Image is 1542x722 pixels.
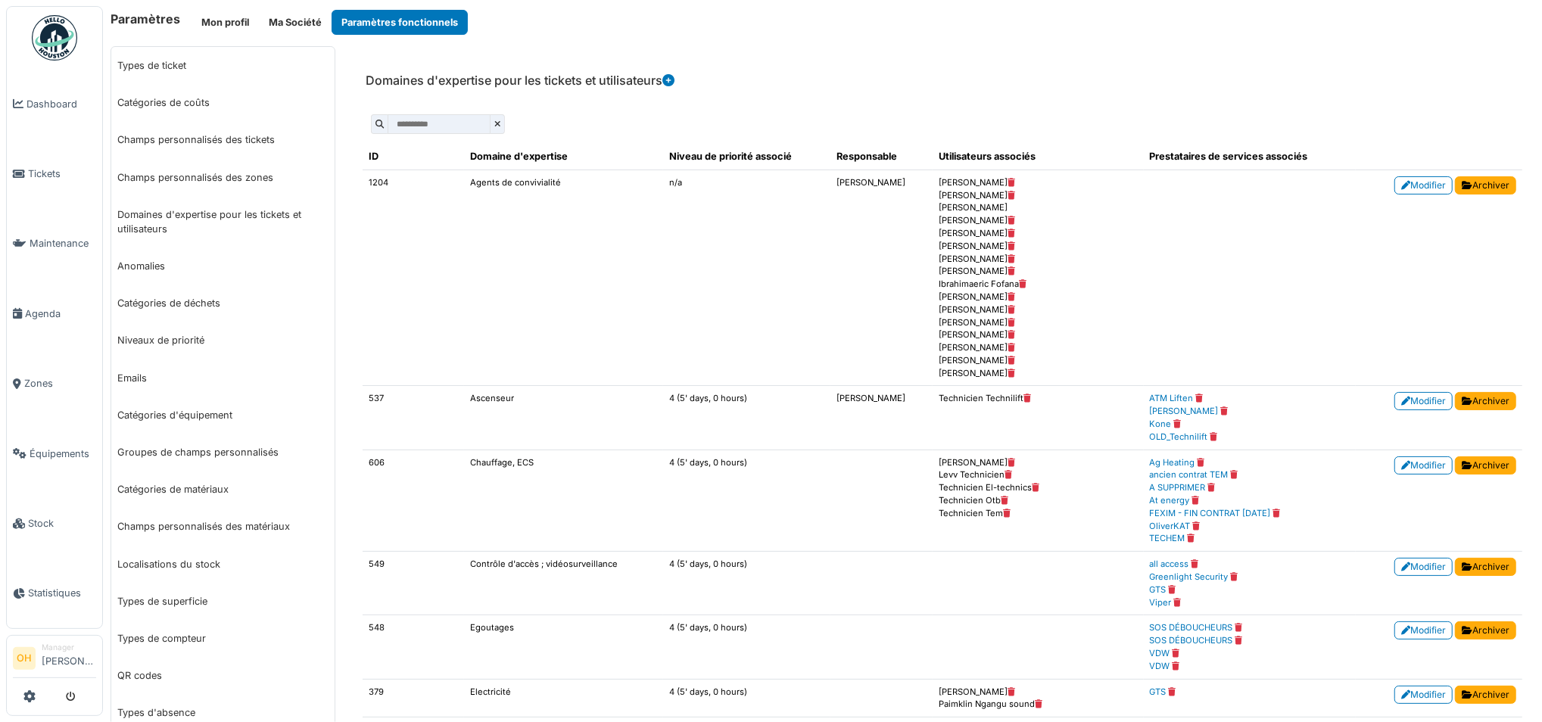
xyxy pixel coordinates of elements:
td: Electricité [464,679,663,717]
a: OLD_Technilift [1150,431,1208,442]
a: Agenda [7,279,102,348]
td: 4 (5' days, 0 hours) [663,615,831,679]
td: 549 [363,552,464,615]
a: Groupes de champs personnalisés [111,434,335,471]
th: Prestataires de services associés [1144,143,1356,170]
a: QR codes [111,657,335,694]
td: Chauffage, ECS [464,450,663,552]
a: Types de ticket [111,47,335,84]
div: [PERSON_NAME] [939,303,1138,316]
div: [PERSON_NAME] [939,316,1138,329]
div: [PERSON_NAME] [939,265,1138,278]
div: Levv Technicien [939,468,1138,481]
a: Modifier [1394,686,1453,704]
span: Tickets [28,166,96,181]
h6: Domaines d'expertise pour les tickets et utilisateurs [366,73,674,88]
div: [PERSON_NAME] [939,686,1138,699]
li: [PERSON_NAME] [42,642,96,674]
a: Modifier [1394,621,1453,640]
a: GTS [1150,686,1167,697]
a: Modifier [1394,558,1453,576]
td: Ascenseur [464,386,663,450]
div: [PERSON_NAME] [939,189,1138,202]
a: Paramètres fonctionnels [332,10,468,35]
div: [PERSON_NAME] [939,341,1138,354]
div: Manager [42,642,96,653]
a: Anomalies [111,247,335,285]
a: Modifier [1394,176,1453,195]
span: Stock [28,516,96,531]
a: ATM Liften [1150,393,1194,403]
td: 379 [363,679,464,717]
a: FEXIM - FIN CONTRAT [DATE] [1150,508,1271,518]
span: Dashboard [26,97,96,111]
div: [PERSON_NAME] [939,367,1138,380]
td: [PERSON_NAME] [830,386,932,450]
a: Maintenance [7,209,102,279]
a: Types de compteur [111,620,335,657]
th: Utilisateurs associés [933,143,1144,170]
div: Technicien Tem [939,507,1138,520]
span: Agenda [25,307,96,321]
a: Champs personnalisés des matériaux [111,508,335,545]
span: Zones [24,376,96,391]
a: Ag Heating [1150,457,1195,468]
div: [PERSON_NAME] [939,240,1138,253]
div: [PERSON_NAME] [939,456,1138,469]
th: Niveau de priorité associé [663,143,831,170]
span: Équipements [30,447,96,461]
td: 4 (5' days, 0 hours) [663,679,831,717]
a: Archiver [1455,558,1516,576]
a: [PERSON_NAME] [1150,406,1219,416]
div: Technicien El-technics [939,481,1138,494]
span: Maintenance [30,236,96,251]
div: [PERSON_NAME] [939,354,1138,367]
a: Domaines d'expertise pour les tickets et utilisateurs [111,196,335,247]
a: GTS [1150,584,1167,595]
td: 606 [363,450,464,552]
a: Modifier [1394,392,1453,410]
a: OliverKAT [1150,521,1191,531]
th: ID [363,143,464,170]
td: Contrôle d'accès ; vidéosurveillance [464,552,663,615]
div: Paimklin Ngangu sound [939,698,1138,711]
a: Archiver [1455,686,1516,704]
a: TECHEM [1150,533,1185,543]
a: VDW [1150,661,1170,671]
a: Zones [7,349,102,419]
td: Egoutages [464,615,663,679]
div: [PERSON_NAME] [939,253,1138,266]
td: 1204 [363,170,464,386]
a: OH Manager[PERSON_NAME] [13,642,96,678]
a: Modifier [1394,456,1453,475]
a: At energy [1150,495,1190,506]
td: 4 (5' days, 0 hours) [663,552,831,615]
a: SOS DÉBOUCHEURS [1150,635,1233,646]
td: 537 [363,386,464,450]
a: Catégories d'équipement [111,397,335,434]
div: Technicien Technilift [939,392,1138,405]
a: Archiver [1455,621,1516,640]
a: all access [1150,559,1189,569]
a: Champs personnalisés des zones [111,159,335,196]
a: SOS DÉBOUCHEURS [1150,622,1233,633]
td: n/a [663,170,831,386]
a: Catégories de coûts [111,84,335,121]
td: 4 (5' days, 0 hours) [663,450,831,552]
span: Statistiques [28,586,96,600]
a: Kone [1150,419,1172,429]
div: Technicien Otb [939,494,1138,507]
div: Ibrahimaeric Fofana [939,278,1138,291]
div: [PERSON_NAME] [939,328,1138,341]
a: Archiver [1455,392,1516,410]
a: Stock [7,488,102,558]
img: Badge_color-CXgf-gQk.svg [32,15,77,61]
a: Champs personnalisés des tickets [111,121,335,158]
a: Archiver [1455,176,1516,195]
button: Mon profil [192,10,259,35]
button: Ma Société [259,10,332,35]
a: Greenlight Security [1150,571,1229,582]
a: ancien contrat TEM [1150,469,1229,480]
a: A SUPPRIMER [1150,482,1206,493]
li: OH [13,647,36,670]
